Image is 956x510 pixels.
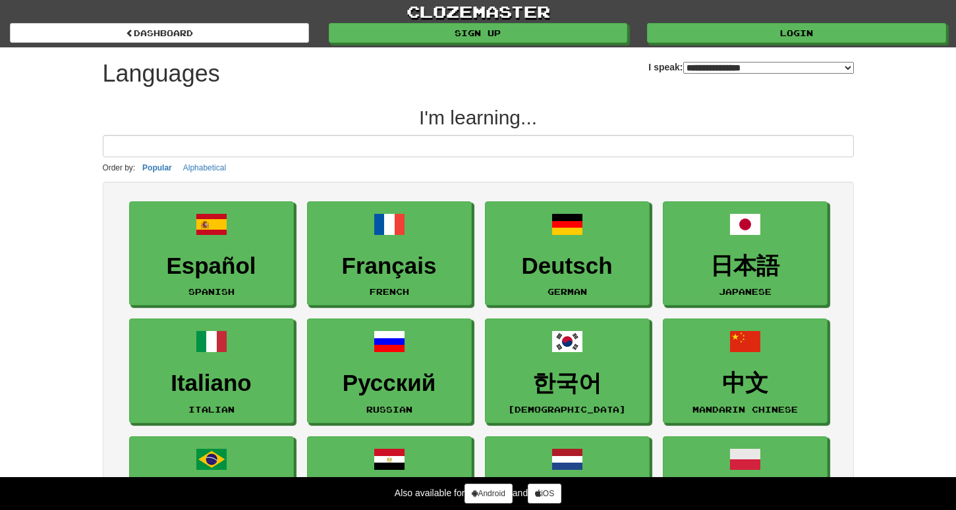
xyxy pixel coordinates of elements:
a: 中文Mandarin Chinese [663,319,828,423]
small: French [370,287,409,296]
a: Sign up [329,23,628,43]
h3: Español [136,253,287,279]
h3: 한국어 [492,370,642,396]
h1: Languages [103,61,220,87]
button: Alphabetical [179,161,230,175]
a: 日本語Japanese [663,201,828,306]
h3: 日本語 [670,253,820,279]
a: EspañolSpanish [129,201,294,306]
h3: 中文 [670,370,820,396]
a: FrançaisFrench [307,201,472,306]
small: Mandarin Chinese [692,405,798,414]
h3: Français [314,253,464,279]
a: Login [647,23,946,43]
small: Spanish [188,287,235,296]
a: dashboard [10,23,309,43]
button: Popular [138,161,176,175]
label: I speak: [648,61,853,74]
h3: Italiano [136,370,287,396]
small: Japanese [719,287,772,296]
select: I speak: [683,62,854,74]
h3: Deutsch [492,253,642,279]
small: Order by: [103,163,136,172]
a: 한국어[DEMOGRAPHIC_DATA] [485,319,650,423]
a: iOS [528,484,561,503]
h3: Русский [314,370,464,396]
small: Russian [366,405,412,414]
a: Android [464,484,512,503]
a: ItalianoItalian [129,319,294,423]
a: DeutschGerman [485,201,650,306]
small: German [548,287,587,296]
a: РусскийRussian [307,319,472,423]
small: Italian [188,405,235,414]
h2: I'm learning... [103,107,854,128]
small: [DEMOGRAPHIC_DATA] [508,405,626,414]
